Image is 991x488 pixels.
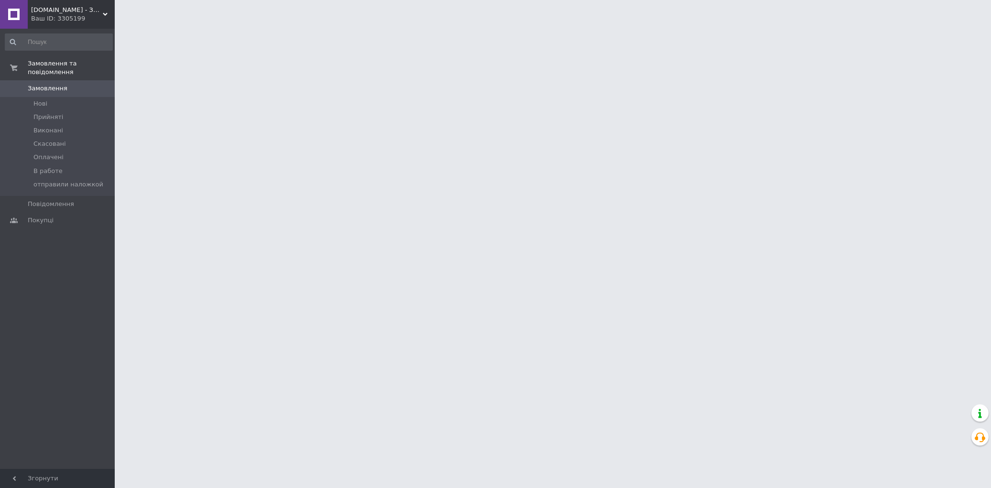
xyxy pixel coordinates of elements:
[28,200,74,208] span: Повідомлення
[28,216,54,225] span: Покупці
[33,140,66,148] span: Скасовані
[31,14,115,23] div: Ваш ID: 3305199
[33,99,47,108] span: Нові
[31,6,103,14] span: atg.od.ua - Запчастини на амереканські авто
[33,167,63,175] span: В работе
[33,113,63,121] span: Прийняті
[33,153,64,162] span: Оплачені
[28,59,115,76] span: Замовлення та повідомлення
[33,126,63,135] span: Виконані
[5,33,113,51] input: Пошук
[28,84,67,93] span: Замовлення
[33,180,103,189] span: отправили наложкой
